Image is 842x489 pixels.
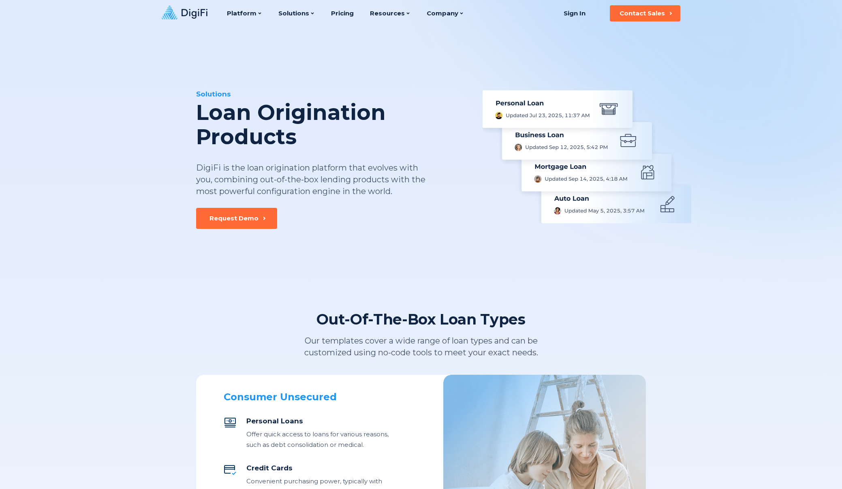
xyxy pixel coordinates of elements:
div: Credit Cards [246,463,390,473]
div: Solutions [196,89,468,99]
div: Personal Loans [246,416,390,426]
div: DigiFi is the loan origination platform that evolves with you, combining out-of-the-box lending p... [196,162,426,197]
div: Out-Of-The-Box Loan Types [316,310,525,329]
div: Request Demo [209,214,259,222]
div: Our templates cover a wide range of loan types and can be customized using no-code tools to meet ... [271,335,571,359]
div: Contact Sales [620,9,665,17]
div: Loan Origination Products [196,100,468,149]
button: Contact Sales [610,5,680,21]
div: Offer quick access to loans for various reasons, such as debt consolidation or medical. [246,429,390,450]
button: Request Demo [196,208,277,229]
div: Consumer Unsecured [224,391,390,403]
a: Sign In [553,5,595,21]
